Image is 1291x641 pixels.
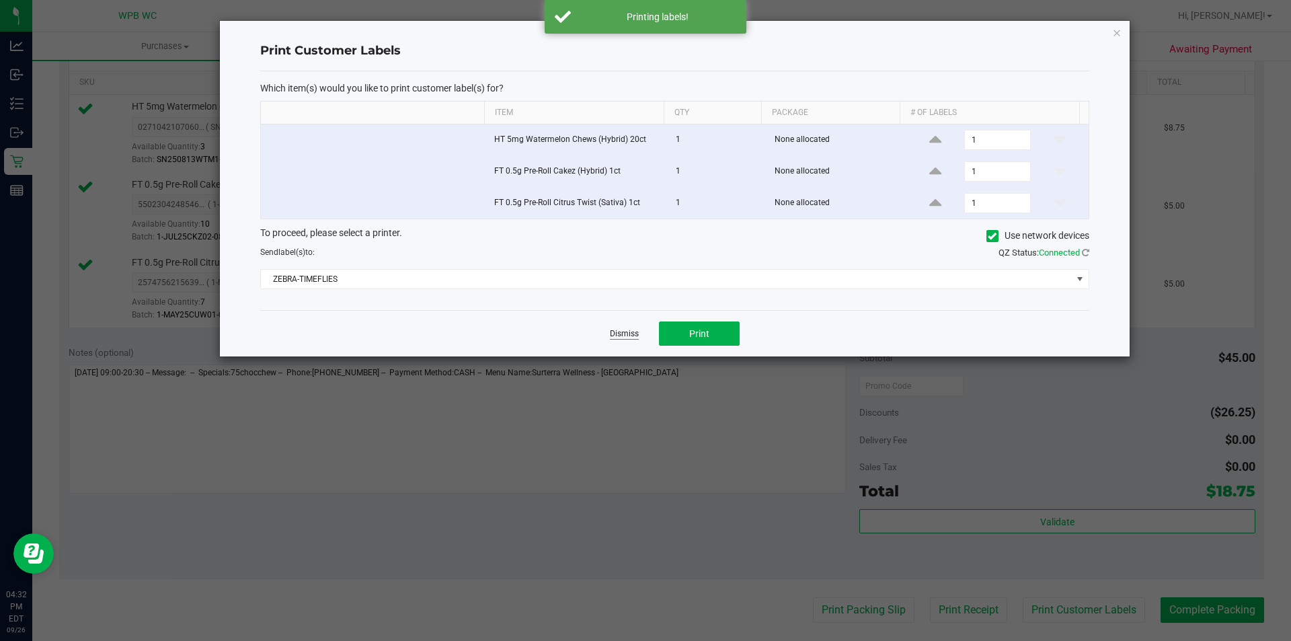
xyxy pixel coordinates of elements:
[278,248,305,257] span: label(s)
[999,248,1089,258] span: QZ Status:
[668,188,767,219] td: 1
[767,156,907,188] td: None allocated
[689,328,709,339] span: Print
[900,102,1079,124] th: # of labels
[13,533,54,574] iframe: Resource center
[767,124,907,156] td: None allocated
[261,270,1072,289] span: ZEBRA-TIMEFLIES
[610,328,639,340] a: Dismiss
[659,322,740,346] button: Print
[767,188,907,219] td: None allocated
[486,156,668,188] td: FT 0.5g Pre-Roll Cakez (Hybrid) 1ct
[250,226,1099,246] div: To proceed, please select a printer.
[486,124,668,156] td: HT 5mg Watermelon Chews (Hybrid) 20ct
[260,248,315,257] span: Send to:
[484,102,664,124] th: Item
[486,188,668,219] td: FT 0.5g Pre-Roll Citrus Twist (Sativa) 1ct
[761,102,900,124] th: Package
[578,10,736,24] div: Printing labels!
[664,102,761,124] th: Qty
[1039,248,1080,258] span: Connected
[986,229,1089,243] label: Use network devices
[260,42,1089,60] h4: Print Customer Labels
[668,124,767,156] td: 1
[260,82,1089,94] p: Which item(s) would you like to print customer label(s) for?
[668,156,767,188] td: 1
